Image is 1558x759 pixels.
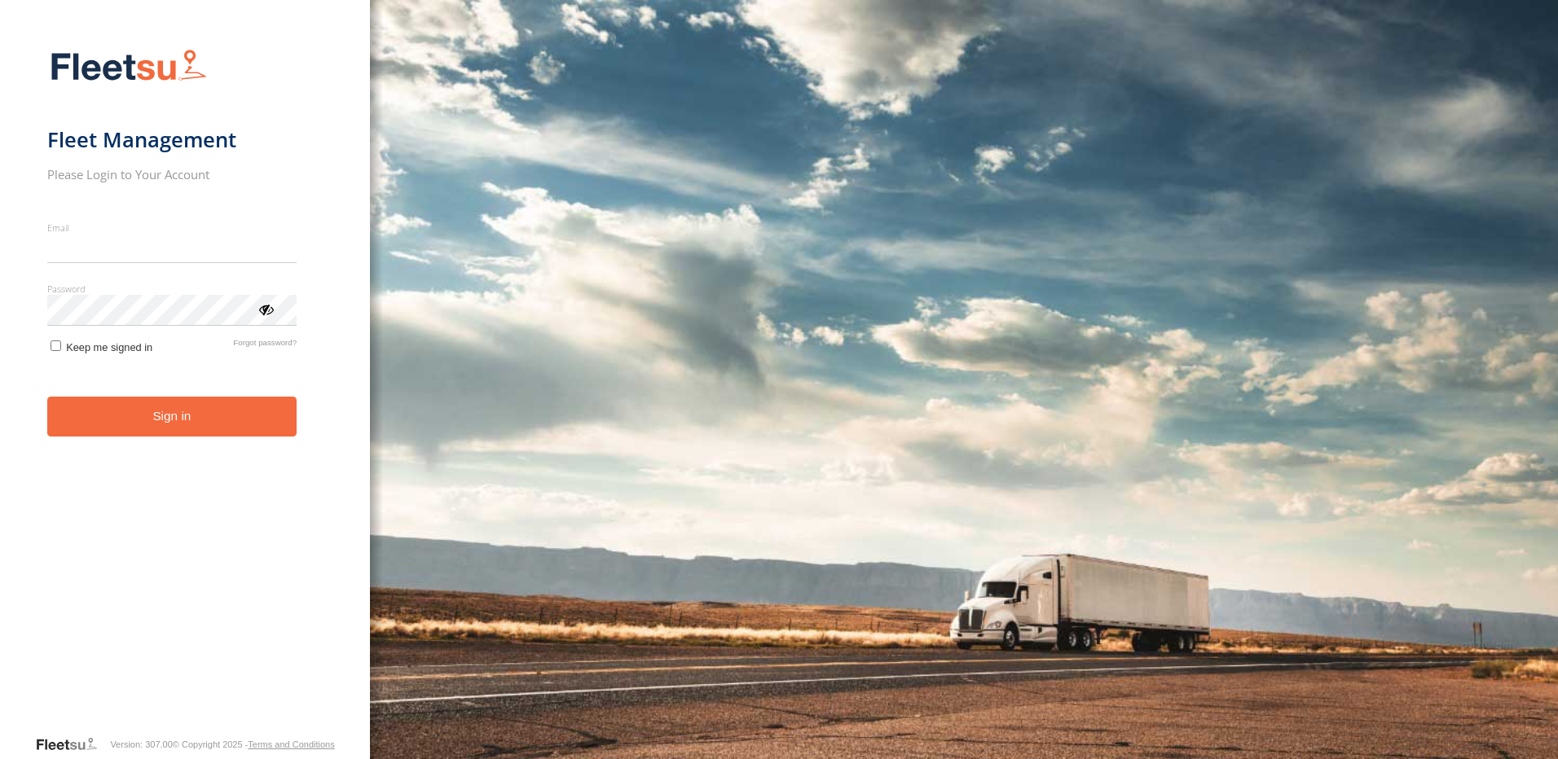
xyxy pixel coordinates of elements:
[51,340,61,351] input: Keep me signed in
[173,739,335,749] div: © Copyright 2025 -
[248,739,334,749] a: Terms and Conditions
[47,222,297,234] label: Email
[47,126,297,153] h1: Fleet Management
[47,39,323,735] form: main
[35,736,110,752] a: Visit our Website
[47,397,297,437] button: Sign in
[66,341,152,353] span: Keep me signed in
[47,283,297,295] label: Password
[257,301,274,317] div: ViewPassword
[110,739,172,749] div: Version: 307.00
[47,46,210,87] img: Fleetsu
[233,338,297,353] a: Forgot password?
[47,166,297,182] h2: Please Login to Your Account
